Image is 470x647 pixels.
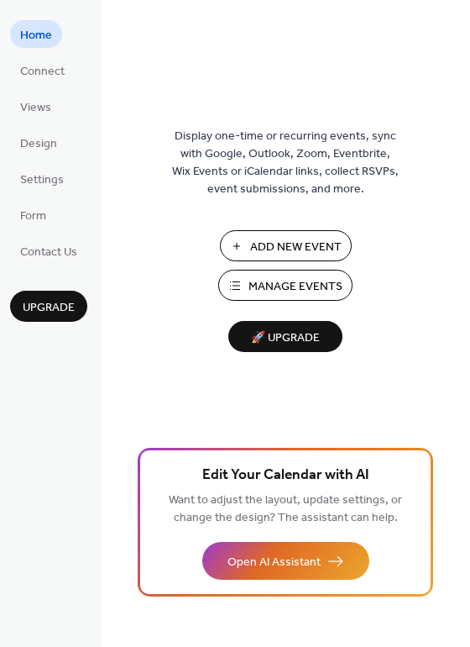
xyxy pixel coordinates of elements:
[20,171,64,189] span: Settings
[10,237,87,265] a: Contact Us
[238,327,332,350] span: 🚀 Upgrade
[248,278,342,296] span: Manage Events
[20,135,57,153] span: Design
[20,27,52,45] span: Home
[23,299,75,317] span: Upgrade
[20,63,65,81] span: Connect
[218,270,352,301] button: Manage Events
[10,20,62,48] a: Home
[10,291,87,322] button: Upgrade
[10,201,56,229] a: Form
[10,92,61,120] a: Views
[250,239,342,256] span: Add New Event
[10,165,74,192] a: Settings
[227,554,321,571] span: Open AI Assistant
[169,489,402,529] span: Want to adjust the layout, update settings, or change the design? The assistant can help.
[202,464,369,487] span: Edit Your Calendar with AI
[20,244,77,261] span: Contact Us
[228,321,342,352] button: 🚀 Upgrade
[172,128,399,198] span: Display one-time or recurring events, sync with Google, Outlook, Zoom, Eventbrite, Wix Events or ...
[20,99,51,117] span: Views
[10,129,67,156] a: Design
[10,56,75,84] a: Connect
[202,542,369,580] button: Open AI Assistant
[20,208,46,225] span: Form
[220,230,352,261] button: Add New Event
